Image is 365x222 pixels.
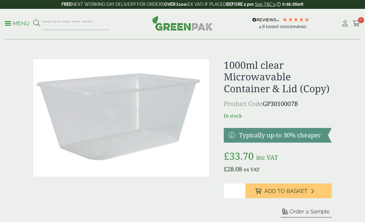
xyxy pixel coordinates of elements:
[297,2,304,7] span: left
[256,153,278,162] span: inc VAT
[352,20,360,27] i: Cart
[61,2,72,7] strong: FREE
[264,188,308,195] span: Add to Basket
[285,24,291,29] span: 201
[224,149,229,162] span: £
[5,20,30,26] a: Menu
[224,99,332,108] p: GP3010007B
[164,2,186,7] strong: OVER £100
[289,208,330,215] span: Order a Sample
[252,18,279,22] img: REVIEWS.io
[281,208,332,217] button: Order a Sample
[33,59,209,177] img: 3010007B 1000ml Microwaveable Container & Lid
[224,165,227,173] span: £
[282,17,310,22] div: 4.79 Stars
[352,19,360,28] a: 0
[282,2,297,7] span: 0:46:35
[341,20,349,27] i: My Account
[259,24,266,29] span: 4.8
[5,20,30,27] p: Menu
[224,165,242,173] bdi: 28.08
[245,184,332,198] button: Add to Basket
[224,59,332,94] h1: 1000ml clear Microwavable Container & Lid (Copy)
[224,112,332,119] p: In stock
[244,166,260,173] span: ex VAT
[224,100,263,108] span: Product Code
[226,2,254,7] strong: BEFORE 2 pm
[255,2,275,7] a: See T&C's
[152,16,213,31] img: GreenPak Supplies
[291,24,306,29] span: reviews
[224,149,254,162] bdi: 33.70
[358,17,364,23] span: 0
[266,24,285,29] span: Based on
